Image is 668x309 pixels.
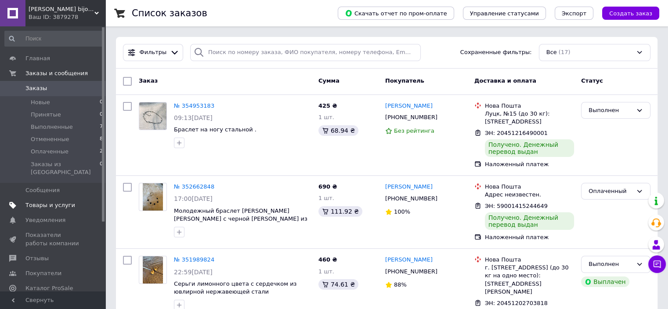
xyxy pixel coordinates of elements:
a: Серьги лимонного цвета с сердечком из ювлирной нержавеющей стали [174,280,296,295]
a: № 351989824 [174,256,214,263]
span: Выполненные [31,123,73,131]
img: Фото товару [139,102,166,130]
span: Показатели работы компании [25,231,81,247]
span: Заказы [25,84,47,92]
span: Создать заказ [609,10,652,17]
img: Фото товару [143,256,163,284]
div: [PHONE_NUMBER] [383,266,439,277]
span: 17:00[DATE] [174,195,213,202]
span: Сумма [318,77,339,84]
span: Отзывы [25,254,49,262]
span: Принятые [31,111,61,119]
span: Управление статусами [470,10,539,17]
span: 1 шт. [318,114,334,120]
a: [PERSON_NAME] [385,256,433,264]
button: Управление статусами [463,7,546,20]
span: Miriam bijouteria [29,5,94,13]
div: [PHONE_NUMBER] [383,193,439,204]
a: Создать заказ [593,10,659,16]
a: № 352662848 [174,183,214,190]
a: [PERSON_NAME] [385,102,433,110]
span: 0 [100,98,103,106]
a: Фото товару [139,183,167,211]
span: 0 [100,160,103,176]
span: Все [546,48,557,57]
span: (17) [559,49,571,55]
span: 09:13[DATE] [174,114,213,121]
span: 88% [394,281,407,288]
span: 690 ₴ [318,183,337,190]
a: Браслет на ногу стальной . [174,126,256,133]
span: 0 [100,111,103,119]
div: Получено. Денежный перевод выдан [485,139,574,157]
div: Адрес неизвестен. [485,191,574,199]
div: Выполнен [589,106,632,115]
div: 74.61 ₴ [318,279,358,290]
div: Выплачен [581,276,629,287]
span: Фильтры [140,48,167,57]
span: Покупатели [25,269,61,277]
div: Наложенный платеж [485,160,574,168]
a: Фото товару [139,256,167,284]
span: Товары и услуги [25,201,75,209]
span: Заказы и сообщения [25,69,88,77]
span: Каталог ProSale [25,284,73,292]
div: [PHONE_NUMBER] [383,112,439,123]
a: Молодежный браслет [PERSON_NAME] [PERSON_NAME] с черной [PERSON_NAME] из ювелирной нержавеющей стали [174,207,307,230]
span: 22:59[DATE] [174,269,213,276]
span: 1 шт. [318,268,334,275]
span: Главная [25,55,50,62]
span: ЭН: 20451202703818 [485,300,548,306]
span: Заказ [139,77,158,84]
div: Наложенный платеж [485,233,574,241]
button: Экспорт [555,7,593,20]
span: ЭН: 59001415244649 [485,203,548,209]
span: Экспорт [562,10,586,17]
button: Создать заказ [602,7,659,20]
a: [PERSON_NAME] [385,183,433,191]
span: 425 ₴ [318,102,337,109]
a: № 354953183 [174,102,214,109]
input: Поиск по номеру заказа, ФИО покупателя, номеру телефона, Email, номеру накладной [190,44,421,61]
span: Отмененные [31,135,69,143]
span: Оплаченные [31,148,69,156]
h1: Список заказов [132,8,207,18]
span: Скачать отчет по пром-оплате [345,9,447,17]
button: Чат с покупателем [648,255,666,273]
span: 2 [100,148,103,156]
div: Ваш ID: 3879278 [29,13,105,21]
span: ЭН: 20451216490001 [485,130,548,136]
button: Скачать отчет по пром-оплате [338,7,454,20]
div: 111.92 ₴ [318,206,362,217]
span: Новые [31,98,50,106]
input: Поиск [4,31,104,47]
div: Оплаченный [589,187,632,196]
span: Уведомления [25,216,65,224]
span: 100% [394,208,410,215]
span: Покупатель [385,77,424,84]
span: 8 [100,135,103,143]
div: Выполнен [589,260,632,269]
div: 68.94 ₴ [318,125,358,136]
span: Статус [581,77,603,84]
span: Сохраненные фильтры: [460,48,532,57]
div: Луцк, №15 (до 30 кг): [STREET_ADDRESS] [485,110,574,126]
span: Без рейтинга [394,127,434,134]
div: Нова Пошта [485,256,574,264]
img: Фото товару [143,183,163,211]
div: г. [STREET_ADDRESS] (до 30 кг на одно место): [STREET_ADDRESS][PERSON_NAME] [485,264,574,296]
span: Сообщения [25,186,60,194]
span: Доставка и оплата [474,77,536,84]
span: 1 шт. [318,195,334,201]
span: Заказы из [GEOGRAPHIC_DATA] [31,160,100,176]
div: Нова Пошта [485,183,574,191]
div: Нова Пошта [485,102,574,110]
span: 460 ₴ [318,256,337,263]
div: Получено. Денежный перевод выдан [485,212,574,230]
span: 7 [100,123,103,131]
